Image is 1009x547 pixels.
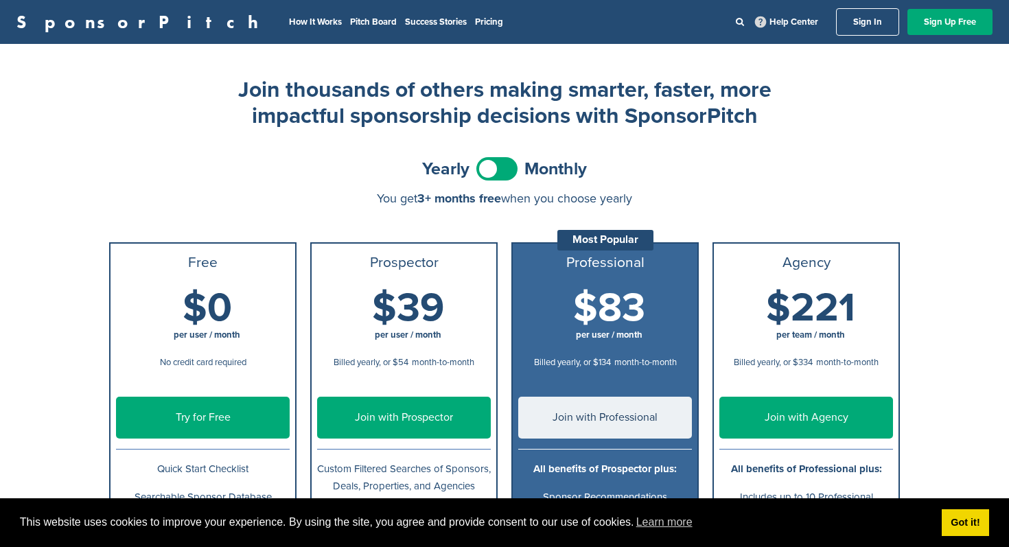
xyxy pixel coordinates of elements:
a: Sign In [836,8,899,36]
p: Sponsor Recommendations [518,489,692,506]
div: You get when you choose yearly [109,191,900,205]
span: month-to-month [614,357,677,368]
p: Searchable Sponsor Database [116,489,290,506]
a: How It Works [289,16,342,27]
span: This website uses cookies to improve your experience. By using the site, you agree and provide co... [20,512,931,533]
b: All benefits of Prospector plus: [533,463,677,475]
a: Join with Professional [518,397,692,439]
a: Help Center [752,14,821,30]
p: Includes up to 10 Professional Accounts [719,489,893,523]
span: per user / month [375,329,441,340]
h2: Join thousands of others making smarter, faster, more impactful sponsorship decisions with Sponso... [230,77,779,130]
h3: Prospector [317,255,491,271]
span: Billed yearly, or $134 [534,357,611,368]
a: Try for Free [116,397,290,439]
p: Quick Start Checklist [116,461,290,478]
a: Sign Up Free [907,9,993,35]
a: Join with Prospector [317,397,491,439]
h3: Agency [719,255,893,271]
span: No credit card required [160,357,246,368]
span: per team / month [776,329,845,340]
a: Join with Agency [719,397,893,439]
span: Billed yearly, or $54 [334,357,408,368]
span: $39 [372,284,444,332]
span: 3+ months free [417,191,501,206]
span: month-to-month [816,357,879,368]
span: month-to-month [412,357,474,368]
span: $221 [766,284,855,332]
span: Monthly [524,161,587,178]
span: Yearly [422,161,469,178]
a: Success Stories [405,16,467,27]
a: Pricing [475,16,503,27]
p: Custom Filtered Searches of Sponsors, Deals, Properties, and Agencies [317,461,491,495]
span: $0 [183,284,232,332]
a: Pitch Board [350,16,397,27]
h3: Free [116,255,290,271]
b: All benefits of Professional plus: [731,463,882,475]
a: SponsorPitch [16,13,267,31]
a: dismiss cookie message [942,509,989,537]
span: per user / month [576,329,642,340]
span: per user / month [174,329,240,340]
div: Most Popular [557,230,653,251]
span: $83 [573,284,645,332]
h3: Professional [518,255,692,271]
a: learn more about cookies [634,512,695,533]
span: Billed yearly, or $334 [734,357,813,368]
